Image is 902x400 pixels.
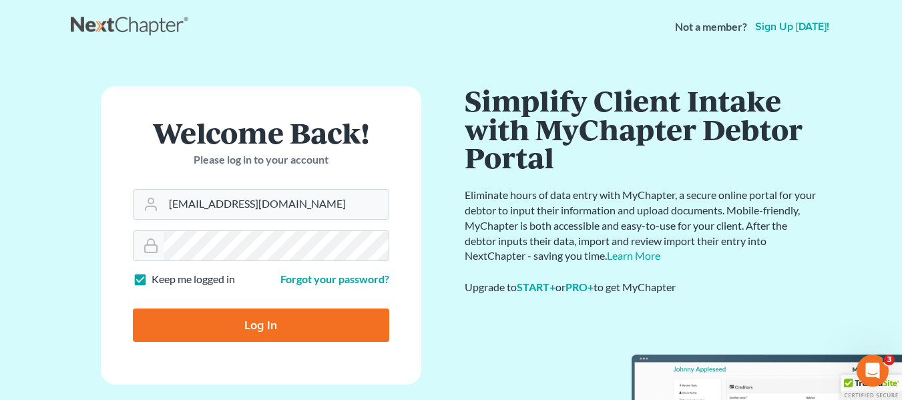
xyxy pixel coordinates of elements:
[280,272,389,285] a: Forgot your password?
[752,21,832,32] a: Sign up [DATE]!
[133,118,389,147] h1: Welcome Back!
[675,19,747,35] strong: Not a member?
[517,280,555,293] a: START+
[857,355,889,387] iframe: Intercom live chat
[164,190,389,219] input: Email Address
[566,280,594,293] a: PRO+
[465,280,819,295] div: Upgrade to or to get MyChapter
[133,152,389,168] p: Please log in to your account
[607,249,660,262] a: Learn More
[884,355,895,365] span: 3
[133,309,389,342] input: Log In
[465,188,819,264] p: Eliminate hours of data entry with MyChapter, a secure online portal for your debtor to input the...
[152,272,235,287] label: Keep me logged in
[465,86,819,172] h1: Simplify Client Intake with MyChapter Debtor Portal
[841,375,902,400] div: TrustedSite Certified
